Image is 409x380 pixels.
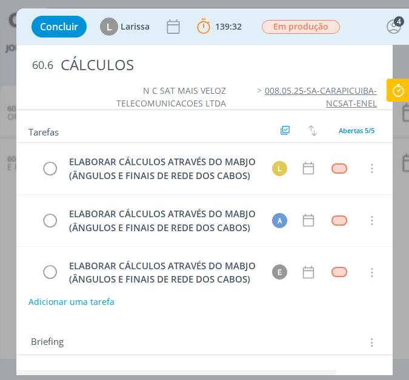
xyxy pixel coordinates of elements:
button: Em produção [261,19,341,34]
div: E [272,264,287,280]
div: CÁLCULOS [56,50,377,80]
span: Abertas 5/5 [339,126,374,135]
div: ELABORAR CÁLCULOS ATRAVÉS DO MABJO (ÂNGULOS E FINAIS DE REDE DOS CABOS) [64,206,261,235]
div: L [272,161,287,176]
img: arrow-down-up.svg [308,125,317,136]
div: L [100,18,118,36]
span: Tarefas [28,123,59,138]
div: A [272,213,287,228]
span: Concluir [40,22,78,31]
button: A [270,211,288,229]
button: E [270,263,288,281]
button: L [270,159,288,177]
button: 139:32 [194,17,245,36]
span: 60.6 [32,59,53,72]
span: 139:32 [215,21,242,32]
a: N C SAT MAIS VELOZ TELECOMUNICACOES LTDA [116,85,226,108]
div: dialog [16,8,393,375]
div: 4 [394,16,404,27]
button: Adicionar uma tarefa [28,291,115,313]
button: 4 [384,17,404,36]
span: Larissa [121,22,150,31]
div: ELABORAR CÁLCULOS ATRAVÉS DO MABJO (ÂNGULOS E FINAIS DE REDE DOS CABOS) [64,258,261,287]
button: Concluir [32,16,87,38]
span: Em produção [262,20,340,34]
button: LLarissa [100,18,150,36]
span: Briefing [31,335,64,350]
a: 008.05.25-SA-CARAPICUIBA-NCSAT-ENEL [265,85,377,108]
div: ELABORAR CÁLCULOS ATRAVÉS DO MABJO (ÂNGULOS E FINAIS DE REDE DOS CABOS) [64,154,261,183]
